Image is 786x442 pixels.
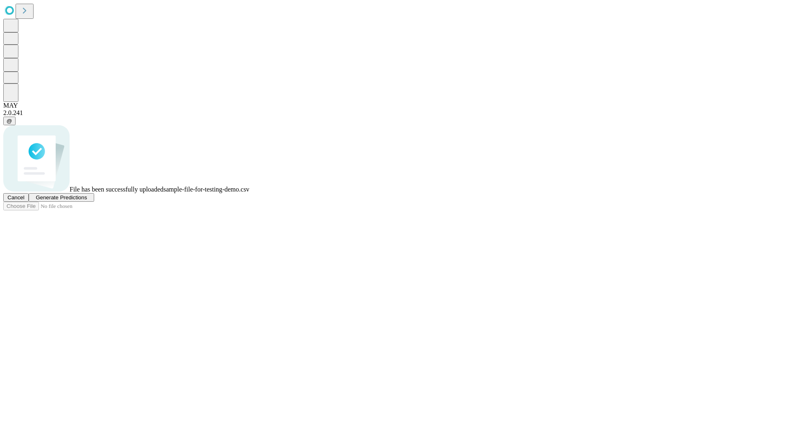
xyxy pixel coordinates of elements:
span: @ [7,118,12,124]
div: 2.0.241 [3,109,783,117]
span: Generate Predictions [36,194,87,201]
button: Cancel [3,193,29,202]
span: Cancel [7,194,25,201]
span: File has been successfully uploaded [70,186,163,193]
button: @ [3,117,16,125]
div: MAY [3,102,783,109]
button: Generate Predictions [29,193,94,202]
span: sample-file-for-testing-demo.csv [163,186,249,193]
